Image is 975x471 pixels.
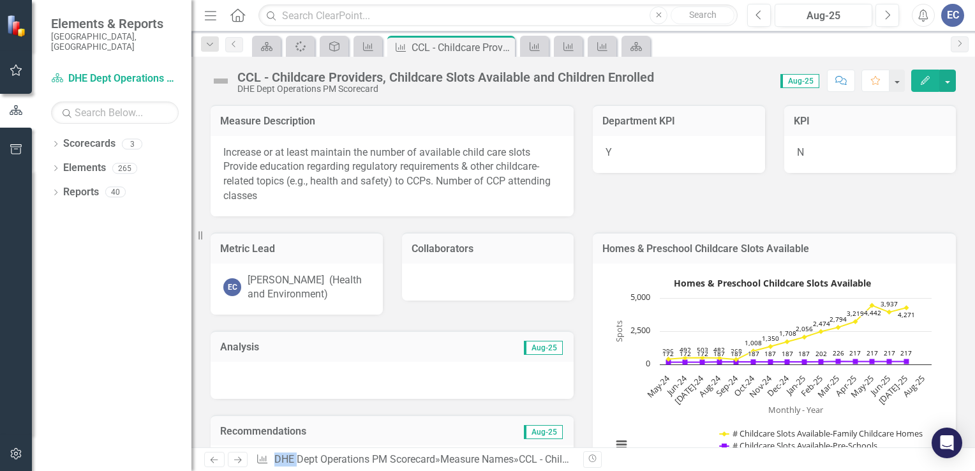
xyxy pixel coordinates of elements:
[6,14,29,36] img: ClearPoint Strategy
[864,308,881,317] text: 4,442
[258,4,738,27] input: Search ClearPoint...
[870,303,875,308] path: May-25, 4,442. # Childcare Slots Available-Family Childcare Homes.
[51,31,179,52] small: [GEOGRAPHIC_DATA], [GEOGRAPHIC_DATA]
[613,320,625,342] text: Spots
[697,349,708,358] text: 172
[220,341,389,353] h3: Analysis
[674,277,871,289] text: Homes & Preschool Childcare Slots Available
[412,243,565,255] h3: Collaborators
[51,16,179,31] span: Elements & Reports
[697,345,708,354] text: 503
[870,359,875,364] path: May-25, 217. # Childcare Slots Available-Pre-Schools.
[646,357,650,369] text: 0
[836,359,841,364] path: Mar-25, 226. # Childcare Slots Available-Pre-Schools.
[731,372,757,398] text: Oct-24
[51,101,179,124] input: Search Below...
[830,315,847,324] text: 2,794
[881,299,898,308] text: 3,937
[211,71,231,91] img: Not Defined
[747,372,774,400] text: Nov-24
[105,187,126,198] div: 40
[440,453,514,465] a: Measure Names
[867,373,893,398] text: Jun-25
[833,373,859,398] text: Apr-25
[782,373,808,398] text: Jan-25
[836,324,841,329] path: Mar-25, 2,794. # Childcare Slots Available-Family Childcare Homes.
[782,349,793,358] text: 187
[734,357,739,362] path: Sep-24, 368. # Childcare Slots Available-Family Childcare Homes.
[797,146,804,158] span: N
[904,359,909,364] path: Jul-25, 217. # Childcare Slots Available-Pre-Schools.
[884,348,895,357] text: 217
[775,4,872,27] button: Aug-25
[815,349,827,358] text: 202
[802,359,807,364] path: Jan-25, 187. # Childcare Slots Available-Pre-Schools.
[768,359,773,364] path: Nov-24, 187. # Childcare Slots Available-Pre-Schools.
[941,4,964,27] button: EC
[815,373,842,400] text: Mar-25
[898,310,915,319] text: 4,271
[745,338,762,347] text: 1,008
[904,305,909,310] path: Jul-25, 4,271. # Childcare Slots Available-Family Childcare Homes.
[713,345,725,354] text: 482
[613,435,630,453] button: View chart menu, Homes & Preschool Childcare Slots Available
[799,373,825,399] text: Feb-25
[220,243,373,255] h3: Metric Lead
[900,373,927,400] text: Aug-25
[819,329,824,334] path: Feb-25, 2,474. # Childcare Slots Available-Family Childcare Homes.
[853,319,858,324] path: Apr-25, 3,219. # Childcare Slots Available-Family Childcare Homes.
[524,425,563,439] span: Aug-25
[689,10,717,20] span: Search
[849,348,861,357] text: 217
[700,355,705,360] path: Jul-24, 503. # Childcare Slots Available-Family Childcare Homes.
[63,161,106,176] a: Elements
[768,403,824,415] text: Monthly - Year
[122,138,142,149] div: 3
[751,359,756,364] path: Oct-24, 187. # Childcare Slots Available-Pre-Schools.
[672,372,706,407] text: [DATE]-24
[602,243,946,255] h3: Homes & Preschool Childcare Slots Available
[867,348,878,357] text: 217
[63,185,99,200] a: Reports
[606,273,943,465] div: Homes & Preschool Childcare Slots Available. Highcharts interactive chart.
[606,273,938,465] svg: Interactive chart
[220,116,564,127] h3: Measure Description
[237,84,654,94] div: DHE Dept Operations PM Scorecard
[223,146,551,202] span: Increase or at least maintain the number of available child care slots Provide education regardin...
[112,163,137,174] div: 265
[666,356,671,361] path: May-24, 396. # Childcare Slots Available-Family Childcare Homes.
[794,116,947,127] h3: KPI
[848,373,875,400] text: May-25
[720,428,927,439] button: Show # Childcare Slots Available-Family Childcare Homes
[671,6,734,24] button: Search
[606,146,612,158] span: Y
[662,347,674,355] text: 396
[662,349,674,358] text: 172
[785,359,790,364] path: Dec-24, 187. # Childcare Slots Available-Pre-Schools.
[785,339,790,344] path: Dec-24, 1,708. # Childcare Slots Available-Family Childcare Homes.
[713,349,725,358] text: 187
[524,341,563,355] span: Aug-25
[680,345,691,354] text: 492
[833,348,844,357] text: 226
[731,347,742,355] text: 368
[630,291,650,303] text: 5,000
[853,359,858,364] path: Apr-25, 217. # Childcare Slots Available-Pre-Schools.
[256,452,574,467] div: » »
[680,349,691,358] text: 172
[644,372,673,400] text: May-24
[780,74,819,88] span: Aug-25
[900,348,912,357] text: 217
[519,453,846,465] div: CCL - Childcare Providers, Childcare Slots Available and Children Enrolled
[887,310,892,315] path: Jun-25, 3,937. # Childcare Slots Available-Family Childcare Homes.
[274,453,435,465] a: DHE Dept Operations PM Scorecard
[63,137,115,151] a: Scorecards
[696,372,723,399] text: Aug-24
[813,319,830,328] text: 2,474
[51,71,179,86] a: DHE Dept Operations PM Scorecard
[220,426,455,437] h3: Recommendations
[802,334,807,340] path: Jan-25, 2,056. # Childcare Slots Available-Family Childcare Homes.
[666,359,909,364] g: # Childcare Slots Available-Pre-Schools, line 2 of 2 with 16 data points.
[876,373,910,407] text: [DATE]-25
